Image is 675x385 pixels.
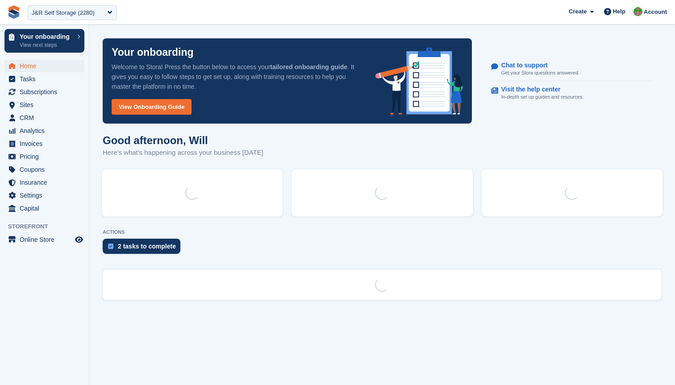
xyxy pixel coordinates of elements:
[375,48,463,115] img: onboarding-info-6c161a55d2c0e0a8cae90662b2fe09162a5109e8cc188191df67fb4f79e88e88.svg
[20,176,73,189] span: Insurance
[103,148,263,158] p: Here's what's happening across your business [DATE]
[4,99,84,111] a: menu
[270,63,347,70] strong: tailored onboarding guide
[108,244,113,249] img: task-75834270c22a3079a89374b754ae025e5fb1db73e45f91037f5363f120a921f8.svg
[103,229,662,235] p: ACTIONS
[20,163,73,176] span: Coupons
[4,60,84,72] a: menu
[491,57,653,82] a: Chat to support Get your Stora questions answered.
[20,189,73,202] span: Settings
[4,233,84,246] a: menu
[633,7,642,16] img: Will McNeilly
[4,137,84,150] a: menu
[4,29,84,53] a: Your onboarding View next steps
[20,112,73,124] span: CRM
[4,176,84,189] a: menu
[103,239,185,258] a: 2 tasks to complete
[4,124,84,137] a: menu
[20,150,73,163] span: Pricing
[20,86,73,98] span: Subscriptions
[8,222,89,231] span: Storefront
[112,62,361,91] p: Welcome to Stora! Press the button below to access your . It gives you easy to follow steps to ge...
[118,243,176,250] div: 2 tasks to complete
[112,99,192,115] a: View Onboarding Guide
[20,33,73,40] p: Your onboarding
[4,86,84,98] a: menu
[74,234,84,245] a: Preview store
[644,8,667,17] span: Account
[112,47,194,58] p: Your onboarding
[20,73,73,85] span: Tasks
[501,69,579,77] p: Get your Stora questions answered.
[4,163,84,176] a: menu
[20,202,73,215] span: Capital
[4,150,84,163] a: menu
[20,99,73,111] span: Sites
[20,124,73,137] span: Analytics
[613,7,625,16] span: Help
[501,62,572,69] p: Chat to support
[32,8,95,17] div: J&R Self Storage (2280)
[103,134,263,146] h1: Good afternoon, Will
[20,60,73,72] span: Home
[501,93,584,101] p: In-depth set up guides and resources.
[20,233,73,246] span: Online Store
[491,81,653,105] a: Visit the help center In-depth set up guides and resources.
[4,189,84,202] a: menu
[4,73,84,85] a: menu
[20,41,73,49] p: View next steps
[20,137,73,150] span: Invoices
[7,5,21,19] img: stora-icon-8386f47178a22dfd0bd8f6a31ec36ba5ce8667c1dd55bd0f319d3a0aa187defe.svg
[4,202,84,215] a: menu
[4,112,84,124] a: menu
[569,7,587,16] span: Create
[501,86,577,93] p: Visit the help center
